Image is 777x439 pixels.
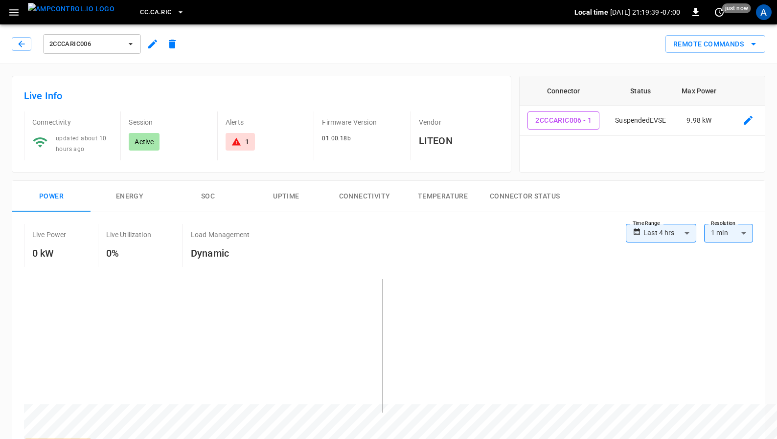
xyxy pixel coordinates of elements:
div: profile-icon [756,4,772,20]
h6: Live Info [24,88,499,104]
button: set refresh interval [711,4,727,20]
span: just now [722,3,751,13]
div: remote commands options [665,35,765,53]
button: Energy [91,181,169,212]
p: Alerts [226,117,306,127]
span: 01.00.18b [322,135,351,142]
span: CC.CA.RIC [140,7,171,18]
span: 2CCCARIC006 [49,39,122,50]
h6: Dynamic [191,245,250,261]
th: Max Power [674,76,724,106]
label: Time Range [633,219,660,227]
button: SOC [169,181,247,212]
td: SuspendedEVSE [607,106,674,136]
div: 1 [245,137,249,147]
p: [DATE] 21:19:39 -07:00 [610,7,680,17]
span: updated about 10 hours ago [56,135,106,153]
p: Local time [574,7,608,17]
button: Remote Commands [665,35,765,53]
table: connector table [520,76,771,136]
button: Power [12,181,91,212]
button: 2CCCARIC006 [43,34,141,54]
p: Load Management [191,230,250,240]
p: Live Utilization [106,230,151,240]
th: Connector [520,76,607,106]
td: 9.98 kW [674,106,724,136]
p: Vendor [419,117,499,127]
th: Status [607,76,674,106]
p: Firmware Version [322,117,402,127]
button: 2CCCARIC006 - 1 [527,111,599,130]
button: Temperature [404,181,482,212]
h6: 0% [106,245,151,261]
button: CC.CA.RIC [136,3,188,22]
button: Connectivity [325,181,404,212]
h6: 0 kW [32,245,67,261]
button: Connector Status [482,181,568,212]
div: 1 min [704,224,753,242]
p: Live Power [32,230,67,240]
div: Last 4 hrs [643,224,696,242]
button: Uptime [247,181,325,212]
h6: LITEON [419,133,499,149]
p: Connectivity [32,117,113,127]
p: Session [129,117,209,127]
p: Active [135,137,154,147]
img: ampcontrol.io logo [28,3,114,15]
label: Resolution [711,219,735,227]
